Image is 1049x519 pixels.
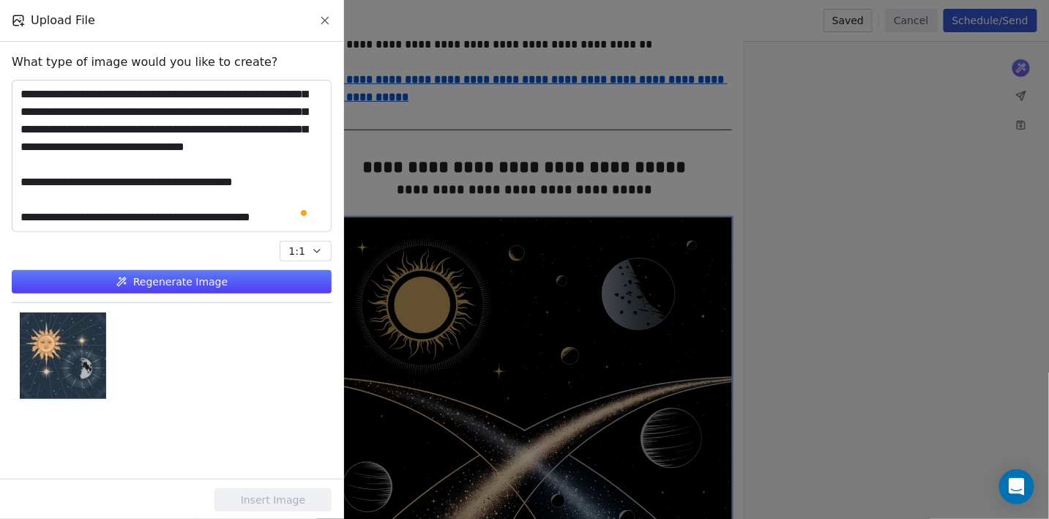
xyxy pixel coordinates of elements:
textarea: To enrich screen reader interactions, please activate Accessibility in Grammarly extension settings [12,81,331,231]
span: What type of image would you like to create? [12,53,278,71]
button: Insert Image [214,488,332,512]
button: Regenerate Image [12,270,332,294]
span: 1:1 [288,244,305,259]
span: Upload File [31,12,95,29]
div: Open Intercom Messenger [999,469,1034,504]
